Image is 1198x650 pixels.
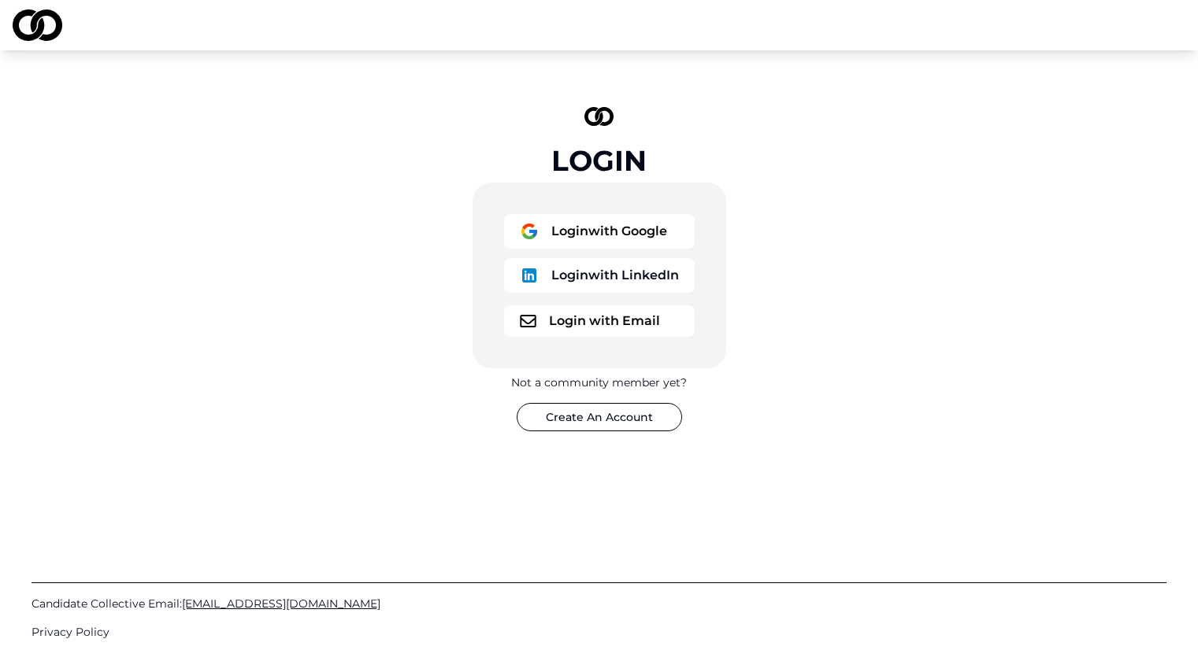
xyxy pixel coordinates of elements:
[182,596,380,611] span: [EMAIL_ADDRESS][DOMAIN_NAME]
[520,315,536,327] img: logo
[520,222,539,241] img: logo
[32,596,1166,611] a: Candidate Collective Email:[EMAIL_ADDRESS][DOMAIN_NAME]
[504,305,695,337] button: logoLogin with Email
[517,403,682,431] button: Create An Account
[511,375,687,390] div: Not a community member yet?
[520,266,539,285] img: logo
[504,214,695,249] button: logoLoginwith Google
[504,258,695,293] button: logoLoginwith LinkedIn
[32,624,1166,640] a: Privacy Policy
[13,9,62,41] img: logo
[551,145,647,176] div: Login
[584,107,614,126] img: logo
